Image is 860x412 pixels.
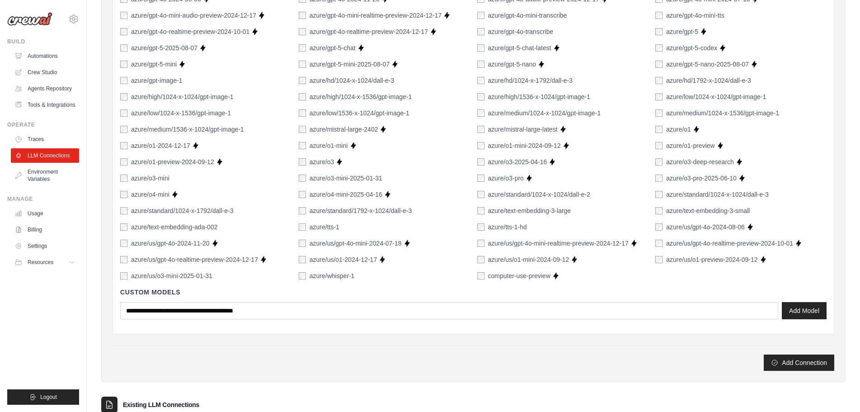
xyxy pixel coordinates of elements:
input: azure/gpt-4o-mini-realtime-preview-2024-12-17 [299,12,306,19]
input: azure/us/gpt-4o-realtime-preview-2024-10-01 [655,240,663,247]
input: azure/us/o3-mini-2025-01-31 [120,272,127,279]
label: azure/gpt-5 [666,27,698,36]
input: azure/low/1024-x-1024/gpt-image-1 [655,93,663,100]
label: azure/text-embedding-3-large [488,206,571,215]
label: azure/gpt-5-mini [131,60,177,69]
input: computer-use-preview [477,272,484,279]
input: azure/o1 [655,126,663,133]
label: azure/o3-pro-2025-06-10 [666,174,737,183]
input: azure/o4-mini-2025-04-16 [299,191,306,198]
label: azure/o3-mini-2025-01-31 [310,174,382,183]
input: azure/gpt-4o-realtime-preview-2024-10-01 [120,28,127,35]
input: azure/standard/1024-x-1024/dall-e-3 [655,191,663,198]
label: azure/o3-2025-04-16 [488,157,547,166]
label: azure/us/o1-mini-2024-09-12 [488,255,569,264]
input: azure/tts-1 [299,223,306,231]
input: azure/gpt-5-2025-08-07 [120,44,127,52]
input: azure/gpt-4o-mini-audio-preview-2024-12-17 [120,12,127,19]
input: azure/gpt-4o-mini-tts [655,12,663,19]
img: Logo [7,12,52,26]
input: azure/o3-mini-2025-01-31 [299,175,306,182]
div: Manage [7,195,79,203]
label: azure/o3 [310,157,334,166]
span: Resources [28,259,53,266]
input: azure/gpt-5-nano-2025-08-07 [655,61,663,68]
label: azure/gpt-5-2025-08-07 [131,43,197,52]
label: azure/gpt-5-chat [310,43,356,52]
input: azure/gpt-5-chat-latest [477,44,484,52]
input: azure/gpt-4o-transcribe [477,28,484,35]
a: Usage [11,206,79,221]
input: azure/o1-mini-2024-09-12 [477,142,484,149]
input: azure/gpt-5-nano [477,61,484,68]
input: azure/gpt-5-chat [299,44,306,52]
input: azure/text-embedding-ada-002 [120,223,127,231]
label: azure/gpt-4o-mini-tts [666,11,724,20]
label: azure/whisper-1 [310,271,355,280]
label: azure/o1-mini-2024-09-12 [488,141,561,150]
input: azure/o3-deep-research [655,158,663,166]
label: azure/us/gpt-4o-2024-11-20 [131,239,210,248]
label: azure/gpt-4o-realtime-preview-2024-12-17 [310,27,428,36]
label: azure/gpt-image-1 [131,76,183,85]
label: azure/high/1536-x-1024/gpt-image-1 [488,92,590,101]
a: Tools & Integrations [11,98,79,112]
input: azure/o1-preview [655,142,663,149]
label: azure/us/gpt-4o-realtime-preview-2024-10-01 [666,239,793,248]
label: azure/text-embedding-3-small [666,206,750,215]
a: Environment Variables [11,165,79,186]
input: azure/standard/1024-x-1792/dall-e-3 [120,207,127,214]
label: azure/o3-pro [488,174,524,183]
label: azure/gpt-4o-mini-transcribe [488,11,567,20]
input: azure/us/o1-2024-12-17 [299,256,306,263]
label: azure/us/gpt-4o-2024-08-06 [666,223,745,232]
label: azure/gpt-5-codex [666,43,717,52]
input: azure/gpt-image-1 [120,77,127,84]
h4: Custom Models [120,288,827,297]
input: azure/mistral-large-latest [477,126,484,133]
input: azure/hd/1024-x-1792/dall-e-3 [477,77,484,84]
label: azure/gpt-5-chat-latest [488,43,551,52]
input: azure/mistral-large-2402 [299,126,306,133]
label: azure/o1 [666,125,691,134]
label: azure/low/1536-x-1024/gpt-image-1 [310,109,409,118]
label: azure/gpt-4o-transcribe [488,27,554,36]
input: azure/low/1536-x-1024/gpt-image-1 [299,109,306,117]
button: Add Connection [764,355,834,371]
label: azure/standard/1024-x-1024/dall-e-3 [666,190,768,199]
h3: Existing LLM Connections [123,400,199,409]
label: azure/text-embedding-ada-002 [131,223,217,232]
label: azure/gpt-4o-mini-realtime-preview-2024-12-17 [310,11,442,20]
label: azure/o3-mini [131,174,169,183]
label: azure/hd/1024-x-1024/dall-e-3 [310,76,395,85]
label: azure/high/1024-x-1536/gpt-image-1 [310,92,412,101]
div: Operate [7,121,79,128]
label: azure/tts-1 [310,223,339,232]
label: azure/medium/1024-x-1024/gpt-image-1 [488,109,601,118]
input: azure/o3-2025-04-16 [477,158,484,166]
label: azure/o3-deep-research [666,157,733,166]
label: azure/us/o1-preview-2024-09-12 [666,255,757,264]
input: azure/low/1024-x-1536/gpt-image-1 [120,109,127,117]
label: azure/gpt-4o-realtime-preview-2024-10-01 [131,27,249,36]
label: azure/us/gpt-4o-realtime-preview-2024-12-17 [131,255,258,264]
label: azure/tts-1-hd [488,223,527,232]
input: azure/gpt-4o-realtime-preview-2024-12-17 [299,28,306,35]
input: azure/o1-preview-2024-09-12 [120,158,127,166]
input: azure/high/1536-x-1024/gpt-image-1 [477,93,484,100]
input: azure/whisper-1 [299,272,306,279]
input: azure/o3-pro-2025-06-10 [655,175,663,182]
input: azure/standard/1792-x-1024/dall-e-3 [299,207,306,214]
input: azure/hd/1024-x-1024/dall-e-3 [299,77,306,84]
label: azure/standard/1024-x-1024/dall-e-2 [488,190,590,199]
label: azure/o1-mini [310,141,348,150]
label: azure/hd/1024-x-1792/dall-e-3 [488,76,573,85]
a: Traces [11,132,79,147]
label: azure/o4-mini-2025-04-16 [310,190,382,199]
input: azure/gpt-5-codex [655,44,663,52]
label: azure/gpt-5-mini-2025-08-07 [310,60,390,69]
input: azure/o1-2024-12-17 [120,142,127,149]
a: Agents Repository [11,81,79,96]
input: azure/us/gpt-4o-realtime-preview-2024-12-17 [120,256,127,263]
a: Billing [11,223,79,237]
